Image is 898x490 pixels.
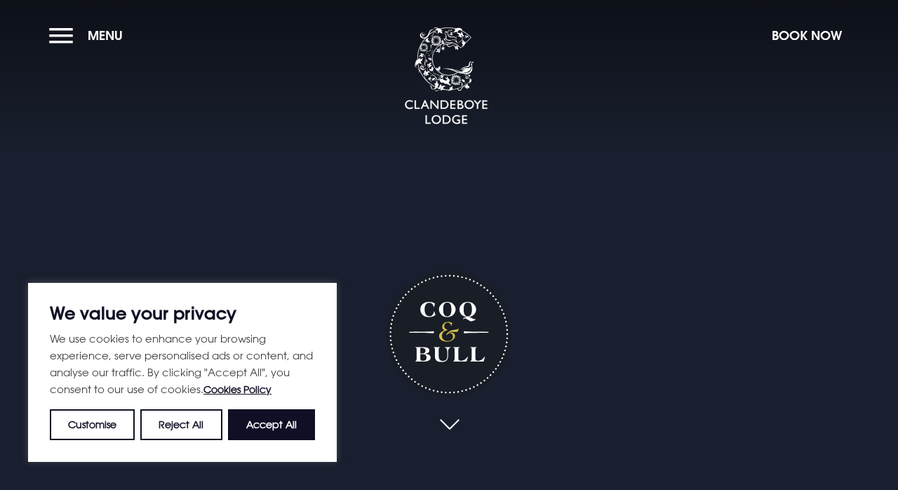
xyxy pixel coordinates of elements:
span: Menu [88,27,123,44]
button: Customise [50,409,135,440]
p: We use cookies to enhance your browsing experience, serve personalised ads or content, and analys... [50,330,315,398]
button: Menu [49,20,130,51]
h1: Coq & Bull [386,271,511,397]
p: We value your privacy [50,305,315,322]
div: We value your privacy [28,283,337,462]
button: Reject All [140,409,222,440]
button: Accept All [228,409,315,440]
button: Book Now [765,20,849,51]
a: Cookies Policy [203,383,272,395]
img: Clandeboye Lodge [404,27,488,126]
